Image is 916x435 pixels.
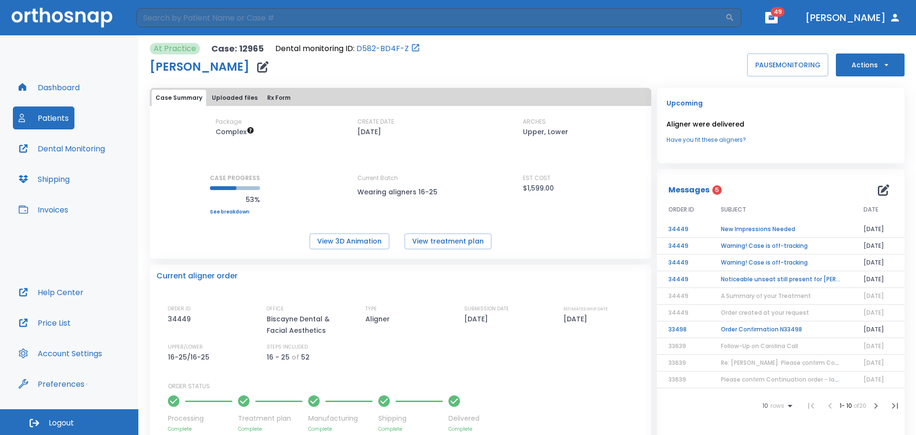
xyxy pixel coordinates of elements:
[291,351,299,363] p: of
[216,127,254,137] span: Up to 50 Steps (100 aligners)
[13,281,89,304] button: Help Center
[464,305,509,313] p: SUBMISSION DATE
[405,233,491,249] button: View treatment plan
[156,270,238,282] p: Current aligner order
[747,53,828,76] button: PAUSEMONITORING
[864,375,884,383] span: [DATE]
[267,351,290,363] p: 16 - 25
[357,174,443,182] p: Current Batch
[13,137,111,160] button: Dental Monitoring
[357,117,394,126] p: CREATE DATE
[11,8,113,27] img: Orthosnap
[668,184,709,196] p: Messages
[152,90,206,106] button: Case Summary
[864,292,884,300] span: [DATE]
[150,61,250,73] h1: [PERSON_NAME]
[210,209,260,215] a: See breakdown
[275,43,354,54] p: Dental monitoring ID:
[864,205,878,214] span: DATE
[448,425,479,433] p: Complete
[721,205,746,214] span: SUBJECT
[762,403,768,409] span: 10
[378,414,443,424] p: Shipping
[13,342,108,365] button: Account Settings
[668,375,686,383] span: 33639
[864,308,884,317] span: [DATE]
[13,106,74,129] button: Patients
[668,308,688,317] span: 34449
[563,313,591,325] p: [DATE]
[216,117,241,126] p: Package
[267,305,284,313] p: OFFICE
[238,425,302,433] p: Complete
[308,414,373,424] p: Manufacturing
[464,313,491,325] p: [DATE]
[666,136,895,144] a: Have you fit these aligners?
[852,321,905,338] td: [DATE]
[768,403,784,409] span: rows
[709,255,852,271] td: Warning! Case is off-tracking
[357,126,381,138] p: [DATE]
[136,8,725,27] input: Search by Patient Name or Case #
[310,233,389,249] button: View 3D Animation
[168,382,645,391] p: ORDER STATUS
[852,238,905,255] td: [DATE]
[771,7,785,17] span: 49
[13,372,90,395] button: Preferences
[666,97,895,109] p: Upcoming
[263,90,294,106] button: Rx Form
[210,194,260,205] p: 53%
[83,380,91,388] div: Tooltip anchor
[49,418,74,428] span: Logout
[378,425,443,433] p: Complete
[721,375,906,383] span: Please confirm Continuation order - last order was very recent
[365,305,377,313] p: TYPE
[864,342,884,350] span: [DATE]
[668,342,686,350] span: 33639
[154,43,196,54] p: At Practice
[152,90,649,106] div: tabs
[709,238,852,255] td: Warning! Case is off-tracking
[523,174,551,182] p: EST COST
[721,342,798,350] span: Follow-Up on Carolina Call
[709,221,852,238] td: New Impressions Needed
[210,174,260,182] p: CASE PROGRESS
[854,402,866,410] span: of 20
[721,292,811,300] span: A Summary of your Treatment
[168,351,213,363] p: 16-25/16-25
[13,198,74,221] a: Invoices
[721,308,809,317] span: Order created at your request
[168,305,190,313] p: ORDER ID
[840,402,854,410] span: 1 - 10
[357,186,443,198] p: Wearing aligners 16-25
[275,43,420,54] div: Open patient in dental monitoring portal
[168,343,203,351] p: UPPER/LOWER
[168,414,232,424] p: Processing
[709,271,852,288] td: Noticeable unseat still present for [PERSON_NAME]
[267,313,348,336] p: Biscayne Dental & Facial Aesthetics
[836,53,905,76] button: Actions
[13,168,75,191] button: Shipping
[852,221,905,238] td: [DATE]
[668,292,688,300] span: 34449
[523,117,546,126] p: ARCHES
[365,313,393,325] p: Aligner
[657,271,709,288] td: 34449
[668,205,694,214] span: ORDER ID
[208,90,261,106] button: Uploaded files
[523,182,554,194] p: $1,599.00
[852,255,905,271] td: [DATE]
[657,321,709,338] td: 33498
[709,321,852,338] td: Order Confirmation N33498
[712,185,722,195] span: 5
[168,313,194,325] p: 34449
[13,311,76,334] button: Price List
[563,305,608,313] p: ESTIMATED SHIP DATE
[657,238,709,255] td: 34449
[666,118,895,130] p: Aligner were delivered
